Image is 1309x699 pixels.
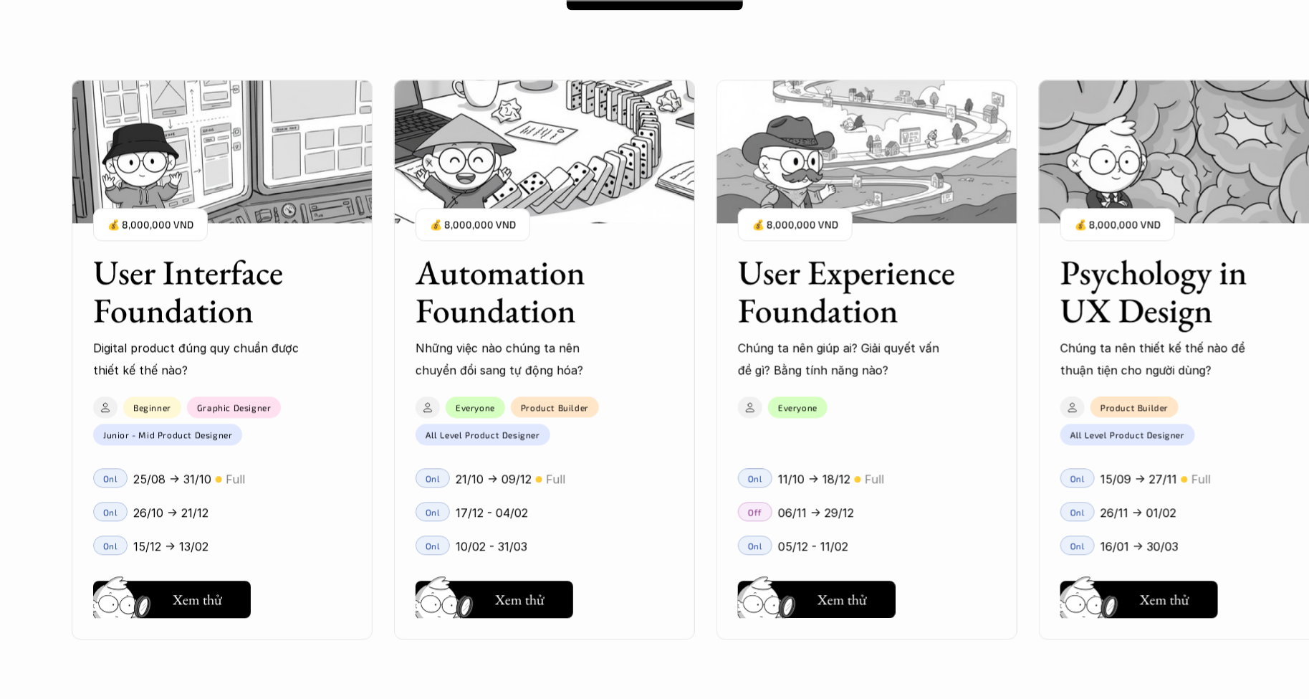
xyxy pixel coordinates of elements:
p: Những việc nào chúng ta nên chuyển đổi sang tự động hóa? [416,338,623,381]
p: Product Builder [521,402,589,412]
button: Xem thử [93,581,251,619]
p: Onl [426,473,441,483]
h3: User Experience Foundation [738,254,960,330]
p: Junior - Mid Product Designer [103,430,232,440]
p: Full [865,469,884,490]
p: 06/11 -> 29/12 [778,503,854,524]
button: Xem thử [738,581,896,619]
h5: Xem thử [173,590,222,610]
h5: Xem thử [817,590,867,610]
p: All Level Product Designer [1070,430,1185,440]
p: Onl [748,541,763,551]
a: Xem thử [738,576,896,619]
p: 26/10 -> 21/12 [133,503,208,524]
h3: Automation Foundation [416,254,638,330]
p: 15/09 -> 27/11 [1101,469,1177,490]
p: Product Builder [1101,402,1169,412]
a: Xem thử [1060,576,1218,619]
p: 💰 8,000,000 VND [1075,216,1161,235]
p: All Level Product Designer [426,430,540,440]
p: 💰 8,000,000 VND [752,216,838,235]
p: 💰 8,000,000 VND [430,216,516,235]
p: 🟡 [215,475,222,485]
p: 26/11 -> 01/02 [1101,503,1176,524]
p: Onl [426,541,441,551]
p: Full [226,469,245,490]
p: Everyone [778,403,817,413]
h5: Xem thử [495,590,545,610]
p: Full [546,469,565,490]
p: 25/08 -> 31/10 [133,469,211,490]
p: Onl [1070,507,1085,517]
button: Xem thử [1060,581,1218,619]
p: 17/12 - 04/02 [456,503,528,524]
p: Everyone [456,403,495,413]
p: 11/10 -> 18/12 [778,469,850,490]
a: Xem thử [93,576,251,619]
p: Digital product đúng quy chuẩn được thiết kế thế nào? [93,338,301,381]
p: 21/10 -> 09/12 [456,469,532,490]
p: 🟡 [535,475,542,485]
p: 15/12 -> 13/02 [133,536,208,558]
button: Xem thử [416,581,573,619]
p: 10/02 - 31/03 [456,536,527,558]
h3: Psychology in UX Design [1060,254,1282,330]
p: 05/12 - 11/02 [778,536,848,558]
p: Chúng ta nên thiết kế thế nào để thuận tiện cho người dùng? [1060,338,1268,381]
p: Onl [748,473,763,483]
p: 💰 8,000,000 VND [107,216,193,235]
p: Chúng ta nên giúp ai? Giải quyết vấn đề gì? Bằng tính năng nào? [738,338,946,381]
p: Full [1191,469,1211,490]
a: Xem thử [416,576,573,619]
p: Onl [1070,473,1085,483]
p: Graphic Designer [197,403,272,413]
p: 🟡 [854,475,861,485]
p: Beginner [133,403,171,413]
h5: Xem thử [1140,590,1189,610]
p: 🟡 [1181,475,1188,485]
p: 16/01 -> 30/03 [1101,536,1179,558]
p: Onl [426,507,441,517]
h3: User Interface Foundation [93,254,315,330]
p: Onl [1070,541,1085,551]
p: Off [748,507,762,517]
